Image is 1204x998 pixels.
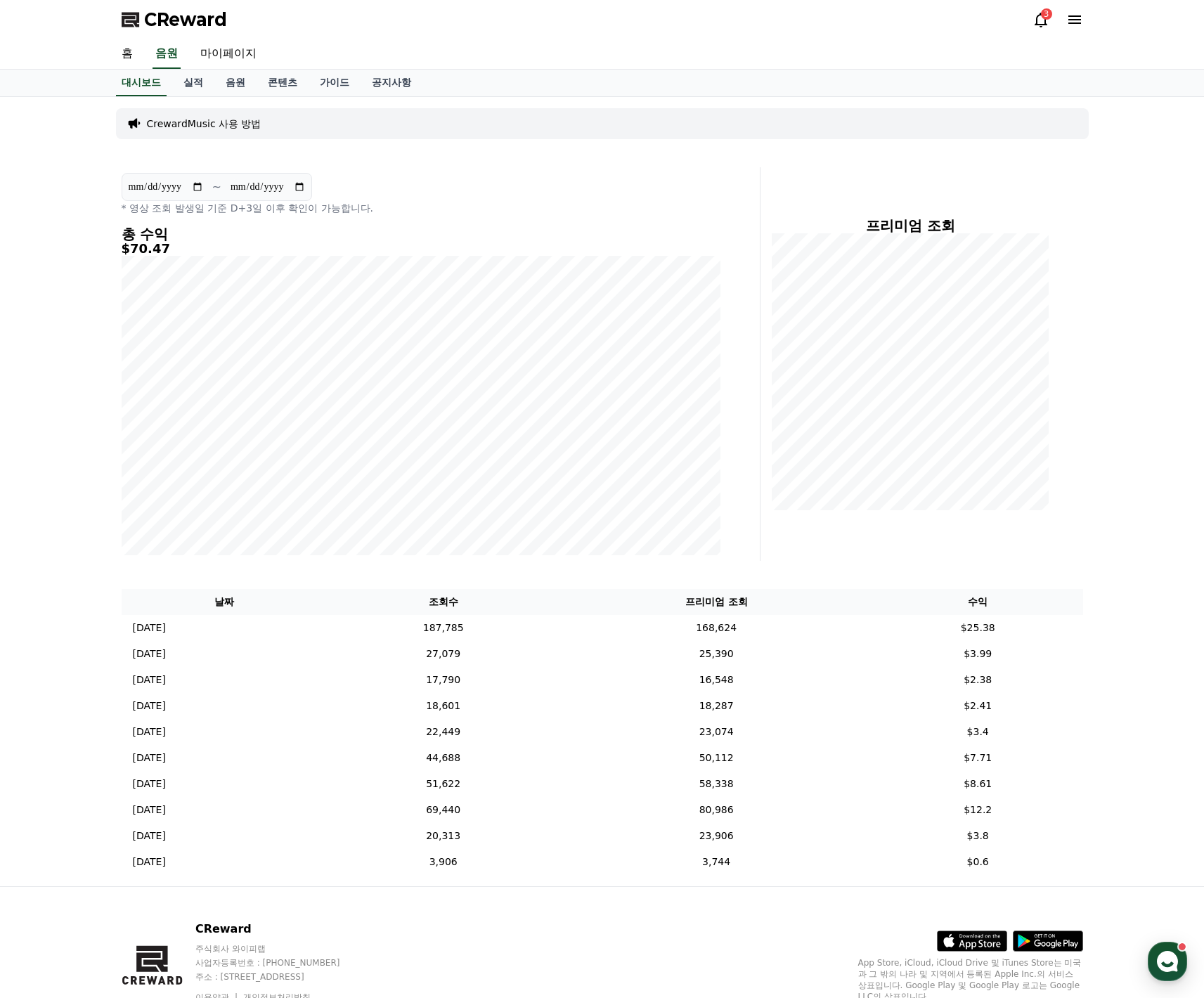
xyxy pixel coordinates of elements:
h5: $70.47 [122,242,720,256]
th: 조회수 [327,589,559,615]
a: 홈 [4,446,93,481]
td: 58,338 [559,771,873,797]
th: 수익 [873,589,1083,615]
td: $25.38 [873,615,1083,641]
td: 18,601 [327,693,559,719]
td: 22,449 [327,719,559,745]
a: 가이드 [309,70,361,96]
td: 3,744 [559,849,873,875]
td: 18,287 [559,693,873,719]
div: 3 [1041,8,1052,20]
td: 23,074 [559,719,873,745]
a: 음원 [153,39,181,69]
a: 실적 [172,70,214,96]
p: [DATE] [133,777,166,791]
p: 사업자등록번호 : [PHONE_NUMBER] [195,957,367,968]
td: 50,112 [559,745,873,771]
a: 대시보드 [116,70,167,96]
a: 3 [1033,11,1049,28]
a: 대화 [93,446,181,481]
td: $3.99 [873,641,1083,667]
p: [DATE] [133,803,166,817]
td: $0.6 [873,849,1083,875]
td: $3.8 [873,823,1083,849]
a: 마이페이지 [189,39,268,69]
p: 주식회사 와이피랩 [195,943,367,954]
p: [DATE] [133,751,166,765]
th: 날짜 [122,589,328,615]
p: [DATE] [133,725,166,739]
td: 23,906 [559,823,873,849]
td: 25,390 [559,641,873,667]
a: 음원 [214,70,257,96]
td: 16,548 [559,667,873,693]
p: [DATE] [133,647,166,661]
td: $3.4 [873,719,1083,745]
td: $8.61 [873,771,1083,797]
a: 공지사항 [361,70,422,96]
span: 홈 [44,467,53,478]
span: CReward [144,8,227,31]
p: * 영상 조회 발생일 기준 D+3일 이후 확인이 가능합니다. [122,201,720,215]
th: 프리미엄 조회 [559,589,873,615]
p: 주소 : [STREET_ADDRESS] [195,971,367,983]
td: 27,079 [327,641,559,667]
td: 20,313 [327,823,559,849]
p: [DATE] [133,673,166,687]
a: CReward [122,8,227,31]
span: 대화 [129,467,145,479]
td: 69,440 [327,797,559,823]
td: 44,688 [327,745,559,771]
h4: 총 수익 [122,226,720,242]
p: [DATE] [133,855,166,869]
p: ~ [212,179,221,195]
span: 설정 [217,467,234,478]
h4: 프리미엄 조회 [772,218,1049,233]
td: $2.41 [873,693,1083,719]
p: [DATE] [133,621,166,635]
td: 80,986 [559,797,873,823]
td: $2.38 [873,667,1083,693]
td: 51,622 [327,771,559,797]
a: 홈 [110,39,144,69]
a: 콘텐츠 [257,70,309,96]
td: $7.71 [873,745,1083,771]
a: 설정 [181,446,270,481]
p: [DATE] [133,829,166,843]
td: 3,906 [327,849,559,875]
a: CrewardMusic 사용 방법 [147,117,261,131]
td: $12.2 [873,797,1083,823]
td: 17,790 [327,667,559,693]
p: CReward [195,921,367,938]
td: 187,785 [327,615,559,641]
p: [DATE] [133,699,166,713]
td: 168,624 [559,615,873,641]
